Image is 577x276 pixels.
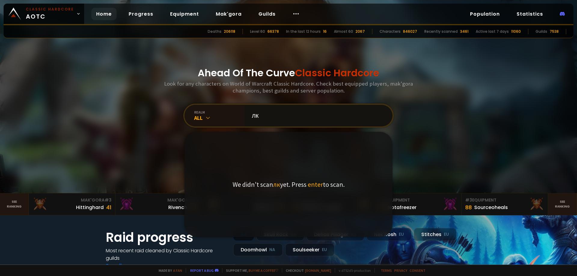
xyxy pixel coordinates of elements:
h4: Most recent raid cleaned by Classic Hardcore guilds [106,247,226,262]
div: Active last 7 days [476,29,509,34]
span: enter [308,180,323,189]
a: Buy me a coffee [249,268,278,273]
a: #3Equipment88Sourceoheals [462,193,548,215]
a: See all progress [106,262,145,269]
div: Soulseeker [285,243,334,256]
a: #2Equipment88Notafreezer [375,193,462,215]
a: Privacy [394,268,407,273]
h1: Ahead Of The Curve [198,66,379,80]
div: Hittinghard [76,204,104,211]
span: Classic Hardcore [295,66,379,80]
div: 206118 [224,29,235,34]
small: Classic Hardcore [26,7,74,12]
span: # 3 [465,197,472,203]
div: 66378 [267,29,279,34]
div: Guilds [536,29,547,34]
div: Mak'Gora [32,197,111,203]
div: In the last 12 hours [286,29,321,34]
a: a fan [173,268,182,273]
small: EU [322,247,327,253]
span: лк [273,180,280,189]
small: EU [399,232,404,238]
a: Consent [410,268,426,273]
a: Statistics [512,8,548,20]
p: We didn't scan yet. Press to scan. [233,180,345,189]
a: Seeranking [548,193,577,215]
div: Equipment [379,197,458,203]
small: NA [269,247,275,253]
div: Notafreezer [388,204,417,211]
a: Population [465,8,505,20]
div: Stitches [414,228,456,241]
a: Guilds [254,8,280,20]
h1: Raid progress [106,228,226,247]
div: realm [194,110,245,114]
span: Checkout [282,268,331,273]
a: Report a bug [190,268,214,273]
div: Doomhowl [233,243,283,256]
div: Characters [380,29,401,34]
div: 88 [465,203,472,211]
a: Equipment [165,8,204,20]
div: 3461 [460,29,469,34]
a: Mak'Gora#2Rivench100 [115,193,202,215]
div: 7538 [550,29,559,34]
span: Support me, [222,268,278,273]
div: All [194,114,245,121]
div: 11060 [511,29,521,34]
span: Made by [155,268,182,273]
div: Level 60 [250,29,265,34]
a: Home [91,8,117,20]
a: Mak'gora [211,8,246,20]
a: Progress [124,8,158,20]
span: # 3 [105,197,111,203]
a: [DOMAIN_NAME] [305,268,331,273]
small: EU [444,232,449,238]
div: Equipment [465,197,544,203]
div: 2067 [356,29,365,34]
h3: Look for any characters on World of Warcraft Classic Hardcore. Check best equipped players, mak'g... [162,80,415,94]
div: Recently scanned [424,29,458,34]
input: Search a character... [248,105,385,126]
div: Nek'Rosh [367,228,411,241]
div: Almost 60 [334,29,353,34]
a: Classic HardcoreAOTC [4,4,84,24]
div: Deaths [208,29,221,34]
div: Mak'Gora [119,197,198,203]
div: 846027 [403,29,417,34]
div: 41 [106,203,111,211]
span: v. d752d5 - production [335,268,371,273]
span: AOTC [26,7,74,21]
a: Terms [381,268,392,273]
div: Rivench [168,204,187,211]
a: Mak'Gora#3Hittinghard41 [29,193,115,215]
div: Sourceoheals [474,204,508,211]
div: 16 [323,29,327,34]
